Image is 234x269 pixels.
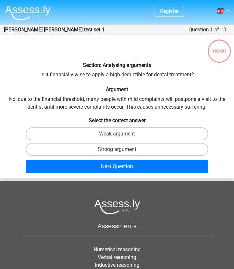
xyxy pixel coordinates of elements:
a: Verbal reasoning [98,254,136,260]
a: Numerical reasoning [94,246,141,253]
label: Weak argument [26,127,209,140]
div: 06:00 [207,39,231,55]
h6: Select the correct answer [3,116,231,124]
img: Assessly logo [94,199,140,214]
div: Question 1 of 10 [188,26,226,34]
a: Register [160,8,178,14]
strong: [PERSON_NAME] [PERSON_NAME] test set 1 [4,27,105,33]
label: Strong argument [26,143,209,156]
button: Next Question [26,160,209,173]
a: Inductive reasoning [95,262,139,268]
h5: Assessments [20,222,214,230]
img: Assessly [5,5,51,20]
h6: Section: Analysing arguments [3,62,231,68]
h6: Argument [3,86,231,92]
